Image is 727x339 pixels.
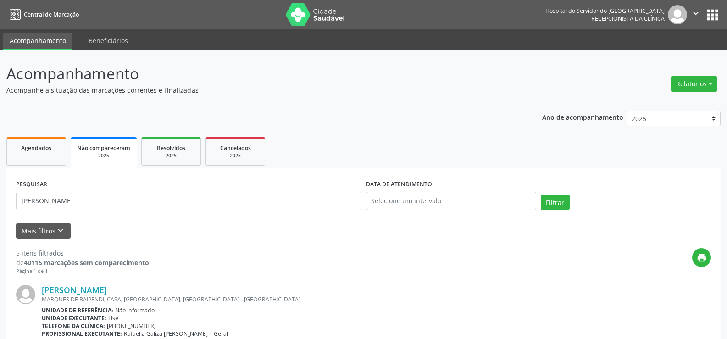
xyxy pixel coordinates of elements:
[16,223,71,239] button: Mais filtroskeyboard_arrow_down
[157,144,185,152] span: Resolvidos
[705,7,721,23] button: apps
[82,33,134,49] a: Beneficiários
[42,285,107,295] a: [PERSON_NAME]
[697,253,707,263] i: print
[21,144,51,152] span: Agendados
[55,226,66,236] i: keyboard_arrow_down
[16,267,149,275] div: Página 1 de 1
[591,15,665,22] span: Recepcionista da clínica
[692,248,711,267] button: print
[6,85,506,95] p: Acompanhe a situação das marcações correntes e finalizadas
[115,306,155,314] span: Não informado
[16,178,47,192] label: PESQUISAR
[6,7,79,22] a: Central de Marcação
[124,330,228,338] span: Rafaella Galiza [PERSON_NAME] | Geral
[16,258,149,267] div: de
[668,5,687,24] img: img
[16,285,35,304] img: img
[42,330,122,338] b: Profissional executante:
[148,152,194,159] div: 2025
[671,76,717,92] button: Relatórios
[541,195,570,210] button: Filtrar
[77,144,130,152] span: Não compareceram
[42,322,105,330] b: Telefone da clínica:
[3,33,72,50] a: Acompanhamento
[366,178,432,192] label: DATA DE ATENDIMENTO
[212,152,258,159] div: 2025
[545,7,665,15] div: Hospital do Servidor do [GEOGRAPHIC_DATA]
[16,192,361,210] input: Nome, código do beneficiário ou CPF
[77,152,130,159] div: 2025
[691,8,701,18] i: 
[42,295,711,303] div: MARQUES DE BAIPENDI, CASA, [GEOGRAPHIC_DATA], [GEOGRAPHIC_DATA] - [GEOGRAPHIC_DATA]
[220,144,251,152] span: Cancelados
[107,322,156,330] span: [PHONE_NUMBER]
[687,5,705,24] button: 
[366,192,536,210] input: Selecione um intervalo
[542,111,623,122] p: Ano de acompanhamento
[42,314,106,322] b: Unidade executante:
[108,314,118,322] span: Hse
[16,248,149,258] div: 5 itens filtrados
[42,306,113,314] b: Unidade de referência:
[24,11,79,18] span: Central de Marcação
[24,258,149,267] strong: 40115 marcações sem comparecimento
[6,62,506,85] p: Acompanhamento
